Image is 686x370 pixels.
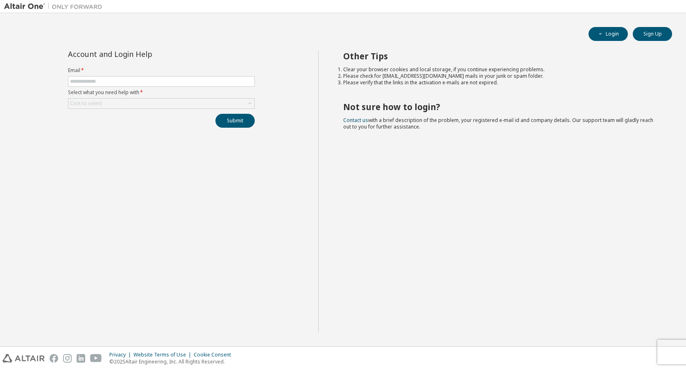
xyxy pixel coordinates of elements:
p: © 2025 Altair Engineering, Inc. All Rights Reserved. [109,358,236,365]
h2: Not sure how to login? [343,102,657,112]
img: facebook.svg [50,354,58,363]
div: Click to select [68,99,254,108]
img: altair_logo.svg [2,354,45,363]
div: Click to select [70,100,102,107]
a: Contact us [343,117,368,124]
button: Sign Up [633,27,672,41]
img: linkedin.svg [77,354,85,363]
img: instagram.svg [63,354,72,363]
span: with a brief description of the problem, your registered e-mail id and company details. Our suppo... [343,117,653,130]
div: Account and Login Help [68,51,217,57]
div: Website Terms of Use [134,352,194,358]
label: Email [68,67,255,74]
h2: Other Tips [343,51,657,61]
img: Altair One [4,2,106,11]
li: Please verify that the links in the activation e-mails are not expired. [343,79,657,86]
img: youtube.svg [90,354,102,363]
label: Select what you need help with [68,89,255,96]
div: Cookie Consent [194,352,236,358]
li: Please check for [EMAIL_ADDRESS][DOMAIN_NAME] mails in your junk or spam folder. [343,73,657,79]
button: Submit [215,114,255,128]
div: Privacy [109,352,134,358]
li: Clear your browser cookies and local storage, if you continue experiencing problems. [343,66,657,73]
button: Login [589,27,628,41]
